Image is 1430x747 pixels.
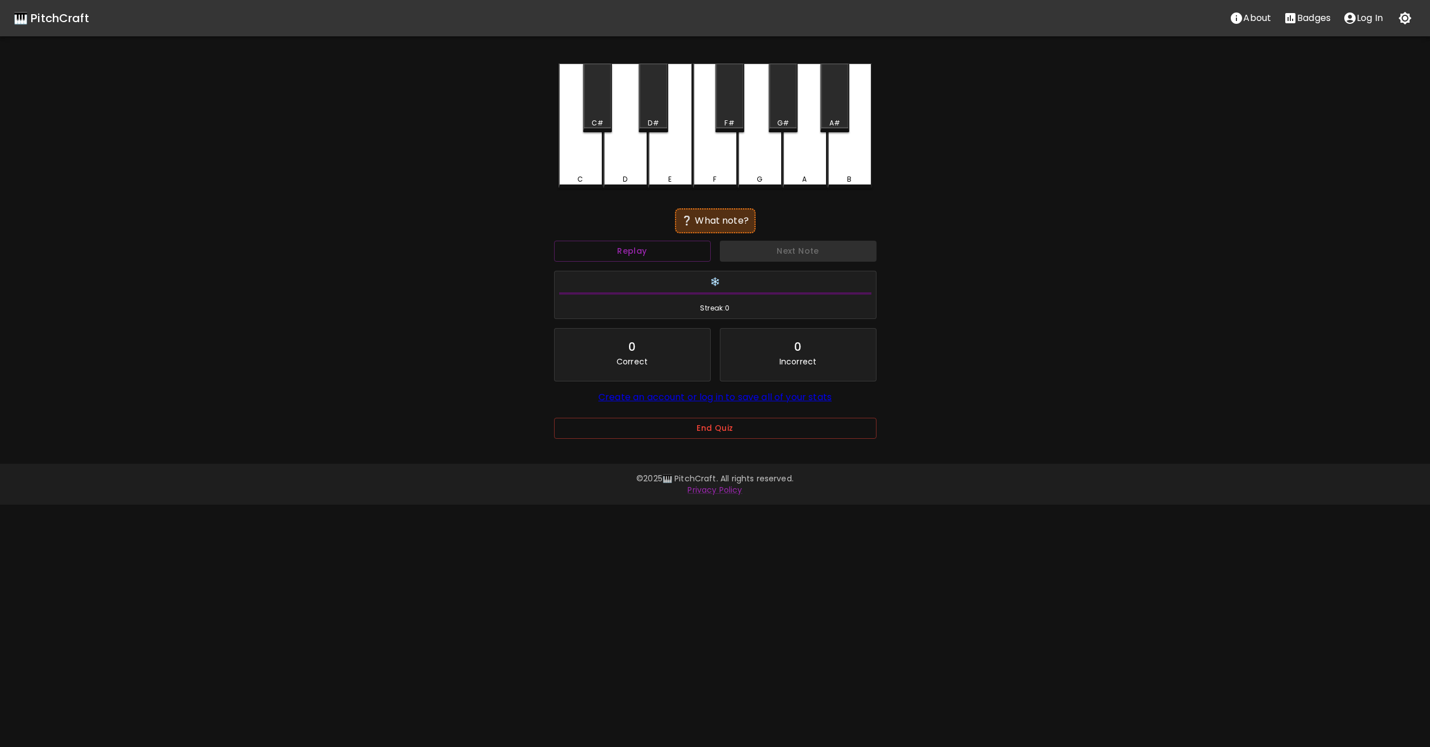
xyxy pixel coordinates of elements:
[724,118,734,128] div: F#
[668,174,672,184] div: E
[1297,11,1331,25] p: Badges
[617,356,648,367] p: Correct
[794,338,802,356] div: 0
[829,118,840,128] div: A#
[559,303,871,314] span: Streak: 0
[779,356,816,367] p: Incorrect
[713,174,716,184] div: F
[681,214,750,228] div: ❔ What note?
[687,484,742,496] a: Privacy Policy
[623,174,627,184] div: D
[628,338,636,356] div: 0
[592,118,603,128] div: C#
[1223,7,1277,30] button: About
[1357,11,1383,25] p: Log In
[1277,7,1337,30] button: Stats
[648,118,659,128] div: D#
[777,118,789,128] div: G#
[14,9,89,27] a: 🎹 PitchCraft
[598,391,832,404] a: Create an account or log in to save all of your stats
[802,174,807,184] div: A
[1243,11,1271,25] p: About
[559,276,871,288] h6: ❄️
[757,174,762,184] div: G
[577,174,583,184] div: C
[554,418,877,439] button: End Quiz
[388,473,1042,484] p: © 2025 🎹 PitchCraft. All rights reserved.
[554,241,711,262] button: Replay
[1337,7,1389,30] button: account of current user
[847,174,852,184] div: B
